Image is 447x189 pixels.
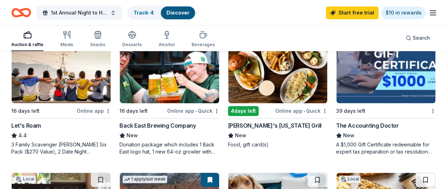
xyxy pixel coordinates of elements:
[119,107,148,115] div: 16 days left
[192,42,215,48] div: Beverages
[90,42,105,48] div: Snacks
[37,6,122,20] button: 1st Annual Night to Honor Gala
[11,42,43,48] div: Auction & raffle
[228,121,322,130] div: [PERSON_NAME]'s [US_STATE] Grill
[11,35,111,155] a: Image for Let's Roam16 days leftOnline appLet's Roam4.43 Family Scavenger [PERSON_NAME] Six Pack ...
[122,28,142,51] button: Desserts
[134,10,154,16] a: Track· 4
[167,106,219,115] div: Online app Quick
[122,42,142,48] div: Desserts
[51,9,107,17] span: 1st Annual Night to Honor Gala
[339,176,360,183] div: Local
[60,28,73,51] button: Meals
[304,108,305,114] span: •
[336,107,365,115] div: 39 days left
[119,35,219,155] a: Image for Back East Brewing CompanyLocal16 days leftOnline app•QuickBack East Brewing CompanyNewD...
[275,106,328,115] div: Online app Quick
[192,28,215,51] button: Beverages
[159,42,175,48] div: Alcohol
[228,141,328,148] div: Food, gift card(s)
[11,28,43,51] button: Auction & raffle
[127,131,138,140] span: New
[11,141,111,155] div: 3 Family Scavenger [PERSON_NAME] Six Pack ($270 Value), 2 Date Night Scavenger [PERSON_NAME] Two ...
[195,108,197,114] span: •
[11,121,41,130] div: Let's Roam
[18,131,27,140] span: 4.4
[400,31,436,45] button: Search
[90,28,105,51] button: Snacks
[235,131,246,140] span: New
[336,35,436,155] a: Image for The Accounting Doctor15 applieslast week39 days leftThe Accounting DoctorNewA $1,000 Gi...
[11,4,31,21] a: Home
[343,131,354,140] span: New
[228,35,328,148] a: Image for Ted's Montana Grill4days leftOnline app•Quick[PERSON_NAME]'s [US_STATE] GrillNewFood, g...
[119,141,219,155] div: Donation package which includes 1 Back East logo hat, 1 new 64-oz growler with growler fill, 1 lo...
[326,6,378,19] a: Start free trial
[119,121,196,130] div: Back East Brewing Company
[11,107,40,115] div: 16 days left
[413,34,430,42] span: Search
[336,36,435,103] img: Image for The Accounting Doctor
[77,106,111,115] div: Online app
[60,42,73,48] div: Meals
[166,10,189,16] a: Discover
[127,6,196,20] button: Track· 4Discover
[12,36,111,103] img: Image for Let's Roam
[123,176,167,183] div: 1 apply last week
[159,28,175,51] button: Alcohol
[14,176,36,183] div: Local
[336,121,399,130] div: The Accounting Doctor
[336,141,436,155] div: A $1,000 Gift Certificate redeemable for expert tax preparation or tax resolution services—recipi...
[120,36,219,103] img: Image for Back East Brewing Company
[381,6,426,19] a: $10 in rewards
[228,36,327,103] img: Image for Ted's Montana Grill
[228,106,259,116] div: 4 days left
